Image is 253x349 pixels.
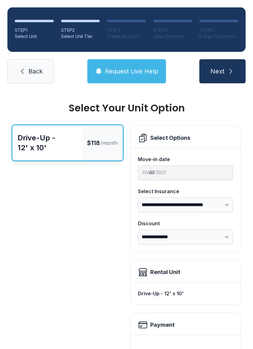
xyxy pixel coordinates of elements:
div: STEP 2 [61,27,100,33]
div: Discount [138,220,233,227]
div: STEP 1 [15,27,54,33]
span: Next [210,67,225,76]
div: Drive-Up - 12' x 10' [18,133,77,153]
div: STEP 3 [107,27,146,33]
span: $118 [87,139,100,147]
div: STEP 4 [153,27,192,33]
div: Rental Unit [150,268,180,276]
input: Move-in date [138,165,233,180]
div: E-Sign Documents [199,33,238,39]
div: Select Options [150,134,190,142]
div: Select Your Unit Option [12,103,241,113]
div: STEP 5 [199,27,238,33]
div: Drive-Up - 12' x 10' [138,287,233,300]
span: /month [101,139,118,147]
div: Move-in date [138,156,233,163]
select: Select Insurance [138,197,233,212]
div: Create Account [107,33,146,39]
div: Make Payment [153,33,192,39]
select: Discount [138,230,233,244]
div: Select Unit Tier [61,33,100,39]
div: Select Unit [15,33,54,39]
h2: Payment [150,321,175,329]
span: Request Live Help [105,67,158,76]
div: Select Insurance [138,188,233,195]
span: Back [28,67,43,76]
